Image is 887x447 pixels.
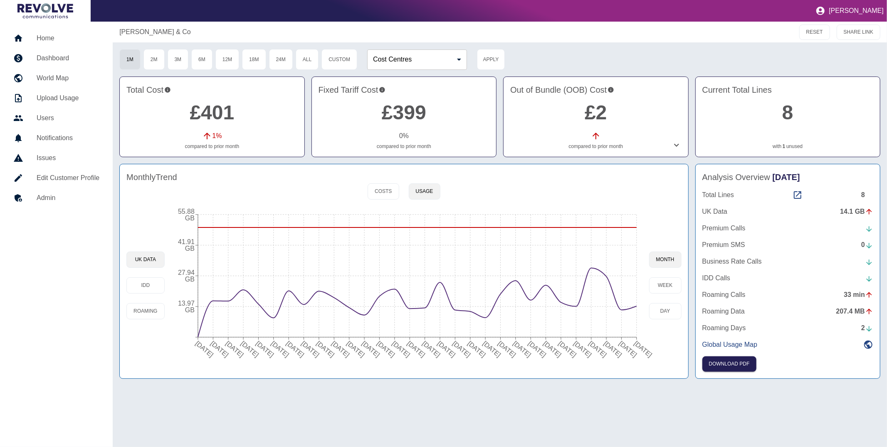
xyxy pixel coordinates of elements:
button: Apply [477,49,505,70]
button: week [649,277,682,294]
tspan: [DATE] [269,340,290,358]
div: 2 [861,323,873,333]
a: Roaming Data207.4 MB [702,306,873,316]
button: IDD [126,277,164,294]
h5: Edit Customer Profile [37,173,99,183]
h5: Upload Usage [37,93,99,103]
tspan: [DATE] [557,340,578,358]
tspan: 41.91 [178,238,194,245]
tspan: [DATE] [390,340,411,358]
h5: Home [37,33,99,43]
button: Costs [368,183,399,200]
h4: Analysis Overview [702,171,873,183]
h4: Total Cost [126,84,297,96]
tspan: [DATE] [436,340,457,358]
tspan: [DATE] [376,340,396,358]
button: Click here to download the most recent invoice. If the current month’s invoice is unavailable, th... [702,356,756,372]
h5: Dashboard [37,53,99,63]
p: Global Usage Map [702,340,758,350]
p: Roaming Data [702,306,745,316]
button: Roaming [126,303,164,319]
button: 1M [119,49,141,70]
tspan: [DATE] [421,340,442,358]
p: Roaming Calls [702,290,746,300]
tspan: GB [185,245,194,252]
a: Total Lines8 [702,190,873,200]
tspan: [DATE] [451,340,472,358]
a: World Map [7,68,106,88]
h4: Fixed Tariff Cost [319,84,489,96]
p: Premium Calls [702,223,746,233]
p: compared to prior month [319,143,489,150]
button: 12M [215,49,239,70]
a: 1 [783,143,786,150]
a: Dashboard [7,48,106,68]
tspan: [DATE] [300,340,321,358]
tspan: 55.88 [178,208,194,215]
button: 18M [242,49,266,70]
a: £2 [585,101,607,123]
tspan: [DATE] [633,340,653,358]
tspan: [DATE] [481,340,502,358]
a: Global Usage Map [702,340,873,350]
p: IDD Calls [702,273,731,283]
tspan: [DATE] [572,340,593,358]
span: [DATE] [773,173,800,182]
tspan: [DATE] [497,340,517,358]
h5: World Map [37,73,99,83]
p: 1 % [212,131,222,141]
h5: Notifications [37,133,99,143]
a: 8 [782,101,793,123]
button: 3M [168,49,189,70]
p: compared to prior month [126,143,297,150]
h5: Admin [37,193,99,203]
tspan: [DATE] [360,340,381,358]
tspan: [DATE] [315,340,336,358]
a: UK Data14.1 GB [702,207,873,217]
button: Usage [409,183,440,200]
button: 6M [191,49,212,70]
a: Issues [7,148,106,168]
h5: Issues [37,153,99,163]
a: Upload Usage [7,88,106,108]
a: Premium Calls [702,223,873,233]
a: Premium SMS0 [702,240,873,250]
svg: This is the total charges incurred over 1 months [164,84,171,96]
p: Roaming Days [702,323,746,333]
div: 33 min [844,290,873,300]
div: 14.1 GB [840,207,873,217]
tspan: 27.94 [178,269,194,276]
a: Users [7,108,106,128]
a: Admin [7,188,106,208]
img: Logo [17,3,73,18]
button: UK Data [126,252,164,268]
div: 0 [861,240,873,250]
a: Edit Customer Profile [7,168,106,188]
button: 2M [143,49,165,70]
svg: This is your recurring contracted cost [379,84,385,96]
p: [PERSON_NAME] [829,7,884,15]
tspan: GB [185,215,194,222]
a: Notifications [7,128,106,148]
button: RESET [799,25,830,40]
button: Custom [321,49,357,70]
tspan: [DATE] [224,340,245,358]
tspan: [DATE] [345,340,366,358]
tspan: 13.97 [178,300,194,307]
tspan: [DATE] [254,340,275,358]
a: IDD Calls [702,273,873,283]
svg: Costs outside of your fixed tariff [608,84,614,96]
h4: Monthly Trend [126,171,177,183]
tspan: [DATE] [466,340,487,358]
tspan: [DATE] [209,340,230,358]
a: [PERSON_NAME] & Co [119,27,191,37]
button: 24M [269,49,293,70]
a: Roaming Days2 [702,323,873,333]
button: day [649,303,682,319]
p: Business Rate Calls [702,257,762,267]
button: All [296,49,319,70]
h4: Out of Bundle (OOB) Cost [510,84,681,96]
button: SHARE LINK [837,25,880,40]
tspan: [DATE] [406,340,427,358]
